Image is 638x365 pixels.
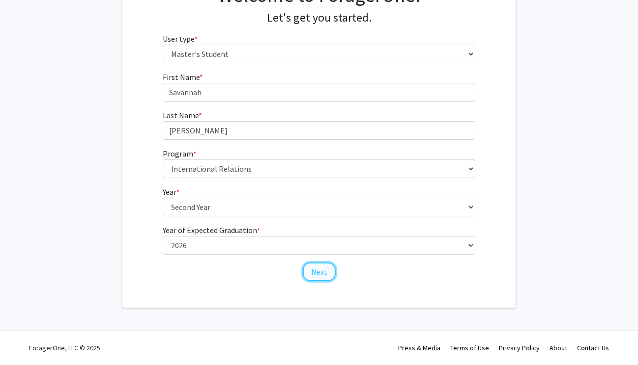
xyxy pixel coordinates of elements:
[163,224,260,236] label: Year of Expected Graduation
[303,262,336,281] button: Next
[550,343,567,352] a: About
[29,331,100,365] div: ForagerOne, LLC © 2025
[450,343,489,352] a: Terms of Use
[163,33,198,45] label: User type
[163,186,179,198] label: Year
[398,343,440,352] a: Press & Media
[7,321,42,358] iframe: Chat
[163,72,200,82] span: First Name
[499,343,540,352] a: Privacy Policy
[163,148,196,159] label: Program
[163,110,199,120] span: Last Name
[163,11,476,25] h4: Let's get you started.
[577,343,609,352] a: Contact Us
